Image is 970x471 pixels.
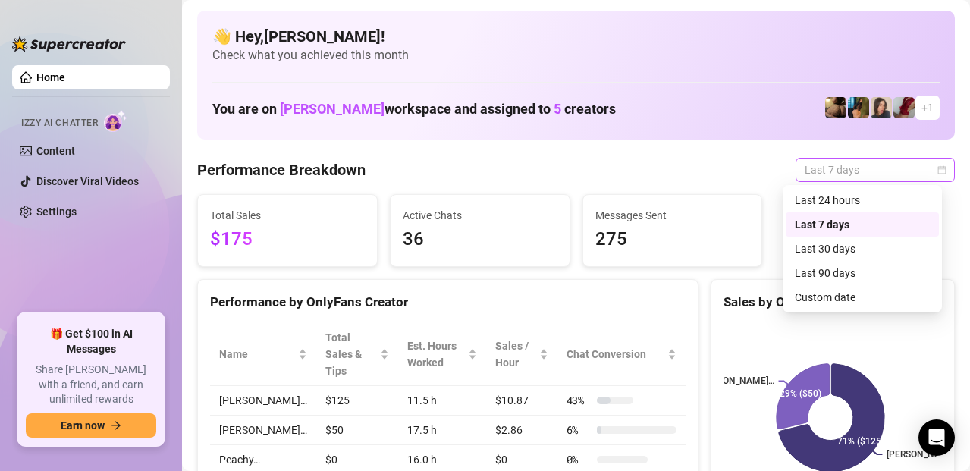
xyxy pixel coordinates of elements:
[795,216,930,233] div: Last 7 days
[403,207,557,224] span: Active Chats
[12,36,126,52] img: logo-BBDzfeDw.svg
[26,363,156,407] span: Share [PERSON_NAME] with a friend, and earn unlimited rewards
[210,386,316,416] td: [PERSON_NAME]…
[486,386,557,416] td: $10.87
[795,192,930,209] div: Last 24 hours
[36,206,77,218] a: Settings
[918,419,955,456] div: Open Intercom Messenger
[210,207,365,224] span: Total Sales
[786,285,939,309] div: Custom date
[104,110,127,132] img: AI Chatter
[210,292,686,312] div: Performance by OnlyFans Creator
[212,47,940,64] span: Check what you achieved this month
[197,159,366,181] h4: Performance Breakdown
[871,97,892,118] img: Nina
[398,416,486,445] td: 17.5 h
[893,97,915,118] img: Esme
[786,261,939,285] div: Last 90 days
[805,159,946,181] span: Last 7 days
[26,327,156,356] span: 🎁 Get $100 in AI Messages
[795,289,930,306] div: Custom date
[210,323,316,386] th: Name
[825,97,846,118] img: Peachy
[219,346,295,363] span: Name
[316,416,398,445] td: $50
[407,338,465,371] div: Est. Hours Worked
[937,165,946,174] span: calendar
[26,413,156,438] button: Earn nowarrow-right
[21,116,98,130] span: Izzy AI Chatter
[595,207,750,224] span: Messages Sent
[36,175,139,187] a: Discover Viral Videos
[795,240,930,257] div: Last 30 days
[724,292,942,312] div: Sales by OnlyFans Creator
[36,145,75,157] a: Content
[212,101,616,118] h1: You are on workspace and assigned to creators
[786,212,939,237] div: Last 7 days
[786,188,939,212] div: Last 24 hours
[557,323,686,386] th: Chat Conversion
[280,101,385,117] span: [PERSON_NAME]
[398,386,486,416] td: 11.5 h
[61,419,105,432] span: Earn now
[316,323,398,386] th: Total Sales & Tips
[486,416,557,445] td: $2.86
[554,101,561,117] span: 5
[567,392,591,409] span: 43 %
[921,99,934,116] span: + 1
[848,97,869,118] img: Milly
[698,376,774,387] text: [PERSON_NAME]…
[795,265,930,281] div: Last 90 days
[210,225,365,254] span: $175
[210,416,316,445] td: [PERSON_NAME]…
[212,26,940,47] h4: 👋 Hey, [PERSON_NAME] !
[316,386,398,416] td: $125
[486,323,557,386] th: Sales / Hour
[111,420,121,431] span: arrow-right
[887,450,963,460] text: [PERSON_NAME]…
[36,71,65,83] a: Home
[567,346,664,363] span: Chat Conversion
[403,225,557,254] span: 36
[595,225,750,254] span: 275
[567,451,591,468] span: 0 %
[325,329,377,379] span: Total Sales & Tips
[786,237,939,261] div: Last 30 days
[567,422,591,438] span: 6 %
[495,338,535,371] span: Sales / Hour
